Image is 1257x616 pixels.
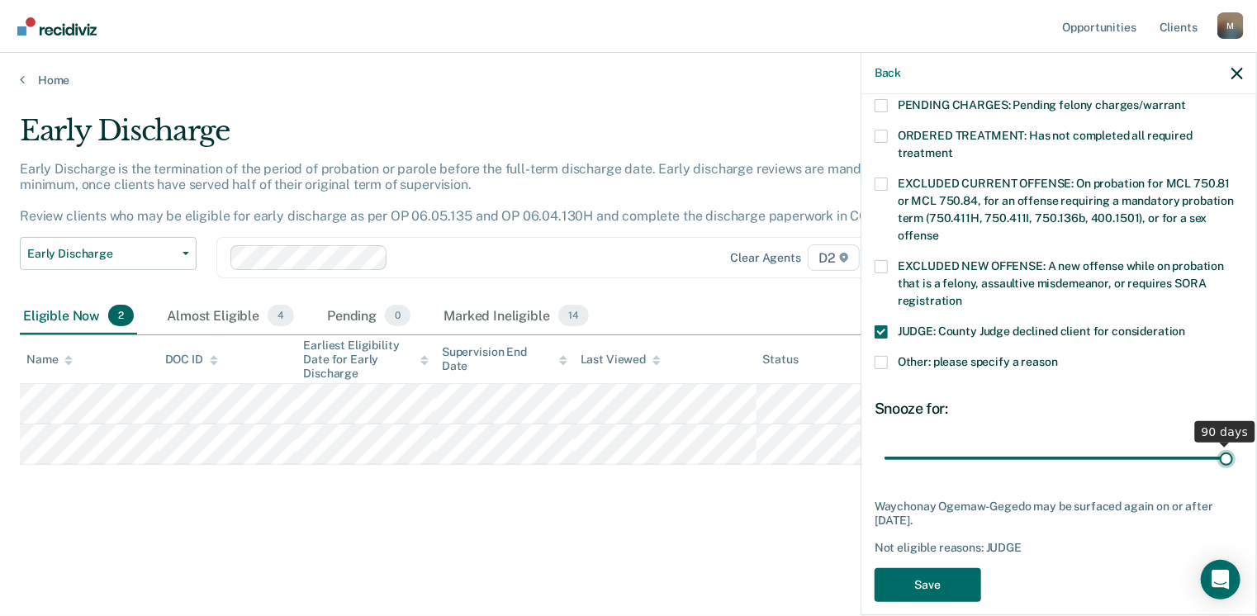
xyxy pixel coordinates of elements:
[385,305,410,326] span: 0
[731,251,801,265] div: Clear agents
[440,298,591,334] div: Marked Ineligible
[875,66,901,80] button: Back
[27,247,176,261] span: Early Discharge
[1201,560,1240,599] div: Open Intercom Messenger
[898,355,1058,368] span: Other: please specify a reason
[1217,12,1244,39] button: Profile dropdown button
[17,17,97,36] img: Recidiviz
[165,353,218,367] div: DOC ID
[164,298,297,334] div: Almost Eligible
[108,305,134,326] span: 2
[303,339,429,380] div: Earliest Eligibility Date for Early Discharge
[808,244,860,271] span: D2
[581,353,661,367] div: Last Viewed
[898,129,1193,159] span: ORDERED TREATMENT: Has not completed all required treatment
[898,325,1186,338] span: JUDGE: County Judge declined client for consideration
[324,298,414,334] div: Pending
[20,114,963,161] div: Early Discharge
[898,259,1224,307] span: EXCLUDED NEW OFFENSE: A new offense while on probation that is a felony, assaultive misdemeanor, ...
[875,568,981,602] button: Save
[20,161,908,225] p: Early Discharge is the termination of the period of probation or parole before the full-term disc...
[268,305,294,326] span: 4
[875,400,1243,418] div: Snooze for:
[875,541,1243,555] div: Not eligible reasons: JUDGE
[558,305,589,326] span: 14
[1195,421,1255,443] div: 90 days
[442,345,567,373] div: Supervision End Date
[763,353,799,367] div: Status
[875,500,1243,528] div: Waychonay Ogemaw-Gegedo may be surfaced again on or after [DATE].
[1217,12,1244,39] div: M
[20,73,1237,88] a: Home
[20,298,137,334] div: Eligible Now
[898,177,1234,242] span: EXCLUDED CURRENT OFFENSE: On probation for MCL 750.81 or MCL 750.84, for an offense requiring a m...
[26,353,73,367] div: Name
[898,98,1186,111] span: PENDING CHARGES: Pending felony charges/warrant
